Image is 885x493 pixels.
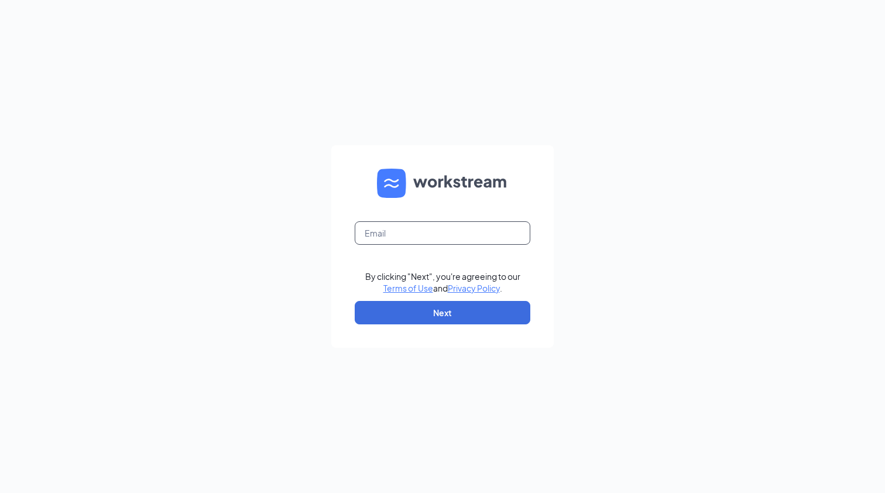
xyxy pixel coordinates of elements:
[448,283,500,293] a: Privacy Policy
[355,221,530,245] input: Email
[355,301,530,324] button: Next
[377,169,508,198] img: WS logo and Workstream text
[365,271,520,294] div: By clicking "Next", you're agreeing to our and .
[383,283,433,293] a: Terms of Use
